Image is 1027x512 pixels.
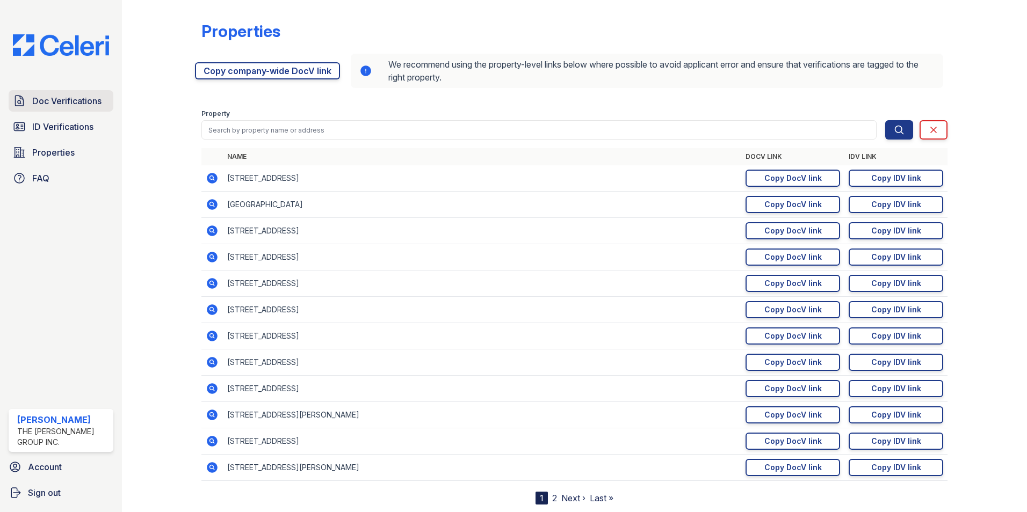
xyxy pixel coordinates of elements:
div: Copy DocV link [764,357,822,368]
a: Next › [561,493,585,503]
td: [STREET_ADDRESS][PERSON_NAME] [223,402,741,428]
div: Copy DocV link [764,409,822,420]
td: [GEOGRAPHIC_DATA] [223,192,741,218]
td: [STREET_ADDRESS] [223,323,741,349]
div: Copy IDV link [871,225,921,236]
div: Copy IDV link [871,173,921,184]
th: Name [223,148,741,165]
a: Copy DocV link [746,301,840,318]
div: Copy DocV link [764,462,822,473]
div: [PERSON_NAME] [17,413,109,426]
div: Copy DocV link [764,304,822,315]
a: Copy DocV link [746,327,840,345]
td: [STREET_ADDRESS] [223,270,741,297]
td: [STREET_ADDRESS] [223,218,741,244]
a: Copy IDV link [849,222,943,239]
a: Copy DocV link [746,170,840,187]
a: Copy IDV link [849,170,943,187]
a: Copy DocV link [746,248,840,266]
div: Copy DocV link [764,436,822,447]
div: Copy IDV link [871,304,921,315]
div: 1 [536,492,548,504]
a: Copy IDV link [849,248,943,266]
a: Copy DocV link [746,433,840,450]
div: Copy IDV link [871,252,921,262]
a: Copy IDV link [849,327,943,345]
div: Copy DocV link [764,383,822,394]
a: Copy IDV link [849,354,943,371]
a: Properties [9,142,113,163]
div: Copy DocV link [764,199,822,210]
th: IDV Link [844,148,948,165]
div: Copy IDV link [871,383,921,394]
div: Copy DocV link [764,173,822,184]
a: Copy IDV link [849,380,943,397]
a: Account [4,456,118,478]
div: We recommend using the property-level links below where possible to avoid applicant error and ens... [351,54,943,88]
div: Copy DocV link [764,252,822,262]
a: Copy IDV link [849,433,943,450]
a: Copy company-wide DocV link [195,62,340,79]
td: [STREET_ADDRESS] [223,428,741,455]
div: Copy DocV link [764,331,822,341]
div: Copy DocV link [764,278,822,289]
td: [STREET_ADDRESS] [223,165,741,192]
span: FAQ [32,172,49,185]
a: FAQ [9,167,113,189]
span: Doc Verifications [32,94,102,107]
a: Copy IDV link [849,459,943,476]
a: Copy IDV link [849,275,943,292]
td: [STREET_ADDRESS] [223,244,741,270]
td: [STREET_ADDRESS] [223,376,741,402]
span: Properties [32,146,75,159]
div: Copy IDV link [871,357,921,368]
th: DocV Link [741,148,844,165]
a: Copy IDV link [849,406,943,423]
div: Copy DocV link [764,225,822,236]
a: Last » [590,493,613,503]
img: CE_Logo_Blue-a8612792a0a2168367f1c8372b55b34899dd931a85d93a1a3d3e32e68fde9ad4.png [4,34,118,56]
a: Copy IDV link [849,196,943,213]
a: Copy IDV link [849,301,943,318]
div: Copy IDV link [871,278,921,289]
a: Copy DocV link [746,380,840,397]
div: Properties [201,21,280,41]
a: ID Verifications [9,116,113,137]
a: Copy DocV link [746,222,840,239]
span: Account [28,460,62,473]
a: Copy DocV link [746,406,840,423]
div: Copy IDV link [871,462,921,473]
input: Search by property name or address [201,120,877,140]
label: Property [201,109,230,118]
div: Copy IDV link [871,409,921,420]
a: Sign out [4,482,118,503]
div: Copy IDV link [871,331,921,341]
div: Copy IDV link [871,199,921,210]
a: 2 [552,493,557,503]
div: Copy IDV link [871,436,921,447]
td: [STREET_ADDRESS] [223,349,741,376]
span: Sign out [28,486,61,499]
a: Copy DocV link [746,459,840,476]
td: [STREET_ADDRESS][PERSON_NAME] [223,455,741,481]
div: The [PERSON_NAME] Group Inc. [17,426,109,448]
a: Copy DocV link [746,354,840,371]
a: Copy DocV link [746,275,840,292]
span: ID Verifications [32,120,93,133]
td: [STREET_ADDRESS] [223,297,741,323]
a: Doc Verifications [9,90,113,112]
a: Copy DocV link [746,196,840,213]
